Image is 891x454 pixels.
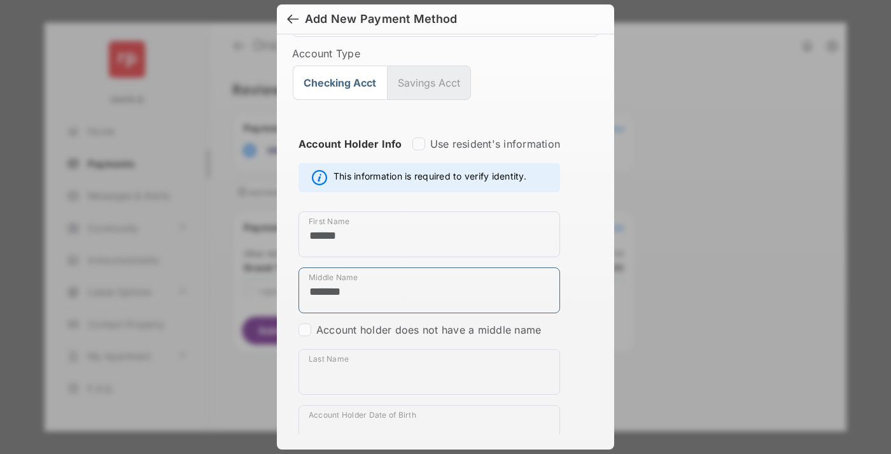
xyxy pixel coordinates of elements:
[298,138,402,173] strong: Account Holder Info
[430,138,560,150] label: Use resident's information
[316,323,541,336] label: Account holder does not have a middle name
[292,47,599,60] label: Account Type
[293,66,387,100] button: Checking Acct
[387,66,471,100] button: Savings Acct
[333,170,526,185] span: This information is required to verify identity.
[305,12,457,26] div: Add New Payment Method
